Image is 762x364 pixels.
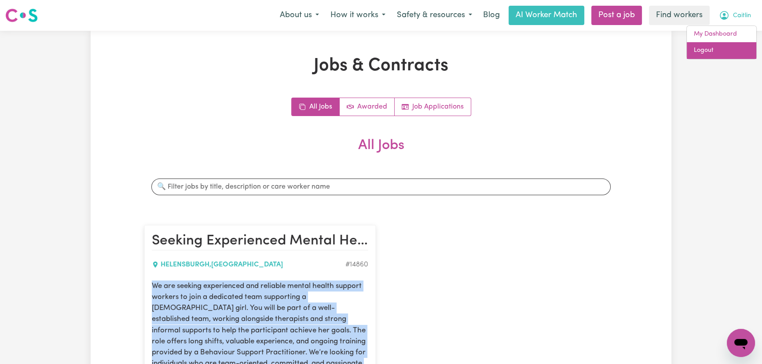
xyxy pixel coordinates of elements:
a: Post a job [591,6,642,25]
a: Active jobs [340,98,395,116]
button: About us [274,6,325,25]
input: 🔍 Filter jobs by title, description or care worker name [151,178,611,195]
button: Safety & resources [391,6,478,25]
div: Job ID #14860 [345,259,368,270]
span: Caitlin [733,11,751,21]
a: Find workers [649,6,710,25]
a: Careseekers logo [5,5,38,25]
h1: Jobs & Contracts [144,55,618,76]
iframe: Button to launch messaging window [727,329,755,357]
a: Logout [687,42,756,59]
h2: All Jobs [144,137,618,168]
div: HELENSBURGH , [GEOGRAPHIC_DATA] [152,259,345,270]
div: My Account [686,25,757,59]
img: Careseekers logo [5,7,38,23]
a: AI Worker Match [509,6,584,25]
button: How it works [325,6,391,25]
a: Blog [478,6,505,25]
a: All jobs [292,98,340,116]
a: My Dashboard [687,26,756,43]
h2: Seeking Experienced Mental Health Workers for Youth Support Role [152,233,368,250]
button: My Account [713,6,757,25]
a: Job applications [395,98,471,116]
